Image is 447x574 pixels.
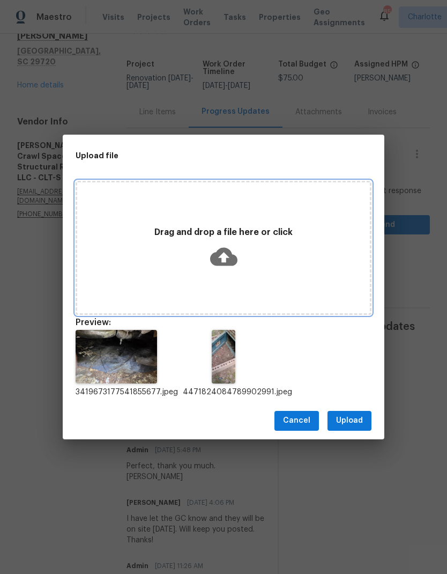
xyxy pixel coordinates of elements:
[76,150,323,161] h2: Upload file
[183,387,264,398] p: 4471824084789902991.jpeg
[77,227,370,238] p: Drag and drop a file here or click
[327,411,371,431] button: Upload
[336,414,363,428] span: Upload
[283,414,310,428] span: Cancel
[76,387,157,398] p: 3419673177541855677.jpeg
[76,330,157,384] img: Z
[212,330,236,384] img: 2Q==
[274,411,319,431] button: Cancel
